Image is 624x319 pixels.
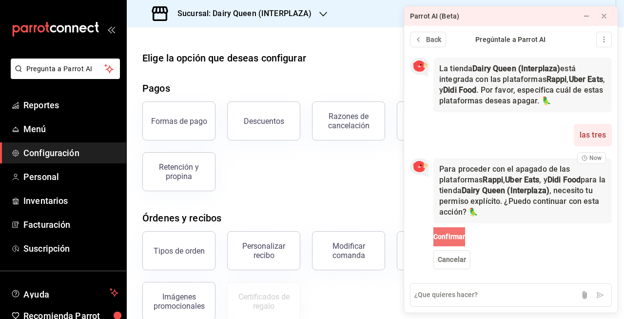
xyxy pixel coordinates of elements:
div: Now [577,152,606,164]
div: Imágenes promocionales [149,292,209,311]
div: Pagos [142,81,170,96]
span: Pregunta a Parrot AI [26,64,105,74]
span: Personal [23,170,118,183]
div: Cargos por servicio [403,112,464,130]
p: Para proceder con el apagado de las plataformas , , y para la tienda , necesito tu permiso explíc... [439,164,606,218]
button: open_drawer_menu [107,25,115,33]
div: Parrot AI (Beta) [410,11,459,21]
div: Certificados de regalo [234,292,294,311]
button: Confirmar [433,227,465,246]
span: Suscripción [23,242,118,255]
strong: Rappi [483,175,503,184]
strong: Dairy Queen (Interplaza) [462,186,549,195]
div: Retención y propina [149,162,209,181]
strong: Didi Food [547,175,581,184]
span: las tres [580,130,606,140]
strong: Uber Eats [569,75,603,84]
span: Back [426,35,442,45]
p: La tienda está integrada con las plataformas , , y . Por favor, especifica cuál de estas platafor... [439,63,606,106]
div: Elige la opción que deseas configurar [142,51,306,65]
span: Facturación [23,218,118,231]
a: Pregunta a Parrot AI [7,71,120,81]
div: Modificar comanda [318,241,379,260]
strong: Didi Food [443,85,476,95]
span: Inventarios [23,194,118,207]
strong: Uber Eats [505,175,539,184]
button: Cargos por servicio [397,101,470,140]
div: Órdenes y recibos [142,211,221,225]
h3: Sucursal: Dairy Queen (INTERPLAZA) [170,8,312,20]
div: Pregúntale a Parrot AI [446,35,575,45]
button: Cancelar [433,250,470,269]
div: Personalizar recibo [234,241,294,260]
span: Confirmar [433,232,465,242]
button: Retención y propina [142,152,215,191]
strong: Rappi [546,75,567,84]
span: Cancelar [438,255,466,265]
button: Back [410,32,446,47]
span: Ayuda [23,287,106,299]
div: Tipos de orden [154,246,205,256]
button: Razones de cancelación [312,101,385,140]
button: Personalizar recibo [227,231,300,270]
span: Reportes [23,99,118,112]
span: Menú [23,122,118,136]
button: Tipos de orden [142,231,215,270]
strong: Dairy Queen (Interplaza) [472,64,560,73]
div: Razones de cancelación [318,112,379,130]
div: Formas de pago [151,117,207,126]
button: Descuentos [227,101,300,140]
button: Formas de pago [142,101,215,140]
button: Áreas de cocina [397,231,470,270]
span: Configuración [23,146,118,159]
button: Pregunta a Parrot AI [11,59,120,79]
button: Modificar comanda [312,231,385,270]
div: Descuentos [244,117,284,126]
